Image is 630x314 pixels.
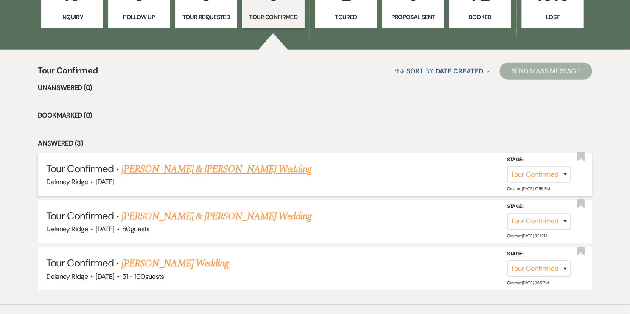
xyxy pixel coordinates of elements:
span: Delaney Ridge [46,224,88,233]
label: Stage: [507,250,571,259]
li: Unanswered (0) [38,82,592,93]
li: Bookmarked (0) [38,110,592,121]
span: [DATE] [95,272,114,281]
a: [PERSON_NAME] & [PERSON_NAME] Wedding [121,162,311,177]
span: 51 - 100 guests [122,272,164,281]
p: Tour Requested [181,12,232,22]
span: [DATE] [95,177,114,186]
p: Lost [527,12,578,22]
span: Delaney Ridge [46,272,88,281]
span: 50 guests [122,224,150,233]
span: Date Created [435,67,483,76]
p: Proposal Sent [388,12,439,22]
span: Delaney Ridge [46,177,88,186]
label: Stage: [507,155,571,165]
li: Answered (3) [38,138,592,149]
a: [PERSON_NAME] Wedding [121,256,229,271]
span: Created: [DATE] 9:21 PM [507,233,547,239]
span: Tour Confirmed [46,256,114,269]
p: Booked [455,12,506,22]
p: Inquiry [47,12,98,22]
span: ↑↓ [395,67,405,76]
button: Send Mass Message [500,63,592,80]
label: Stage: [507,202,571,212]
span: Tour Confirmed [46,209,114,222]
span: [DATE] [95,224,114,233]
p: Toured [321,12,372,22]
button: Sort By Date Created [392,60,493,82]
span: Created: [DATE] 10:59 PM [507,186,550,192]
span: Created: [DATE] 9:55 PM [507,280,549,286]
span: Tour Confirmed [38,64,98,82]
a: [PERSON_NAME] & [PERSON_NAME] Wedding [121,209,311,224]
p: Tour Confirmed [248,12,299,22]
p: Follow Up [114,12,165,22]
span: Tour Confirmed [46,162,114,175]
